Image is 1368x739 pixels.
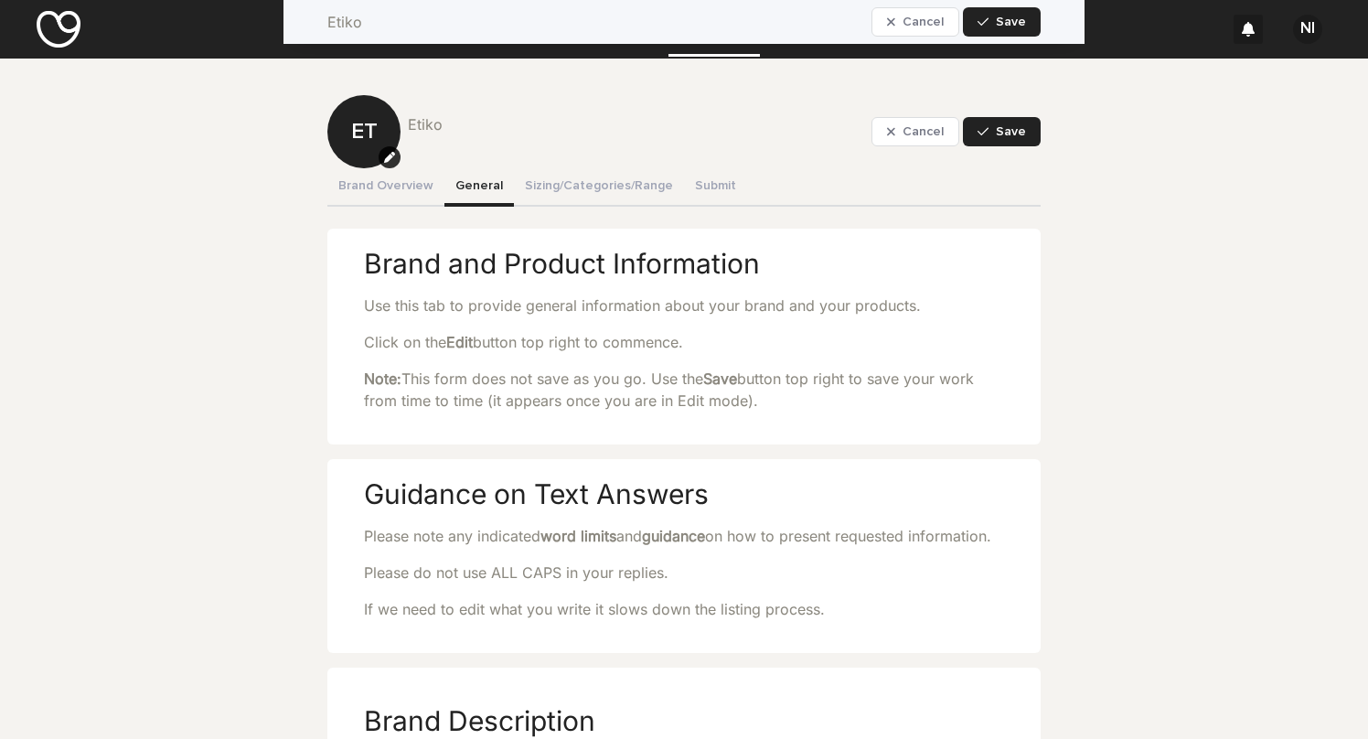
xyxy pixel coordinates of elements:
p: Please do not use ALL CAPS in your replies. [364,562,1004,584]
div: ET [327,46,401,145]
button: Submit [684,168,747,207]
button: Save [963,117,1041,146]
strong: Edit [446,333,473,351]
strong: word limits [540,527,616,545]
button: Sizing/Categories/Range [514,168,684,207]
button: General [444,168,514,207]
p: Use this tab to provide general information about your brand and your products. [364,295,1004,316]
p: If we need to edit what you write it slows down the listing process. [364,598,1004,620]
button: Cancel [871,117,959,146]
button: Brand Overview [327,168,444,207]
strong: Save [703,369,737,388]
p: This form does not save as you go. Use the button top right to save your work from time to time (... [364,368,1004,412]
h2: Brand and Product Information [364,247,1004,280]
p: Etiko [408,113,864,135]
p: Click on the button top right to commence. [364,331,1004,353]
h2: Guidance on Text Answers [364,477,1004,510]
strong: Note: [364,369,401,388]
p: Please note any indicated and on how to present requested information. [364,525,1004,547]
img: SZUT5cL6R8SGCY3hRM1s [37,11,80,48]
div: NI [1293,15,1322,44]
span: Cancel [903,125,944,138]
strong: guidance [642,527,705,545]
h2: Brand Description [364,704,595,737]
span: Save [996,125,1026,138]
